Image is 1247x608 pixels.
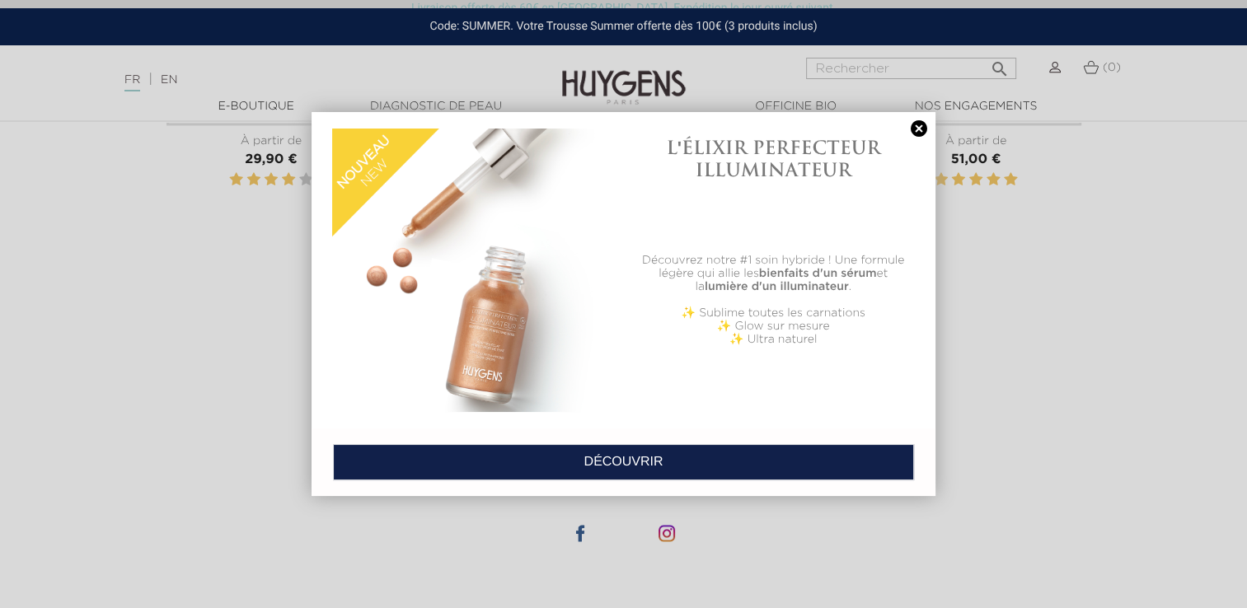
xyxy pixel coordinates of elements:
[333,444,914,480] a: DÉCOUVRIR
[759,268,877,279] b: bienfaits d'un sérum
[632,333,915,346] p: ✨ Ultra naturel
[632,320,915,333] p: ✨ Glow sur mesure
[632,137,915,180] h1: L'ÉLIXIR PERFECTEUR ILLUMINATEUR
[705,281,849,292] b: lumière d'un illuminateur
[632,306,915,320] p: ✨ Sublime toutes les carnations
[632,254,915,293] p: Découvrez notre #1 soin hybride ! Une formule légère qui allie les et la .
